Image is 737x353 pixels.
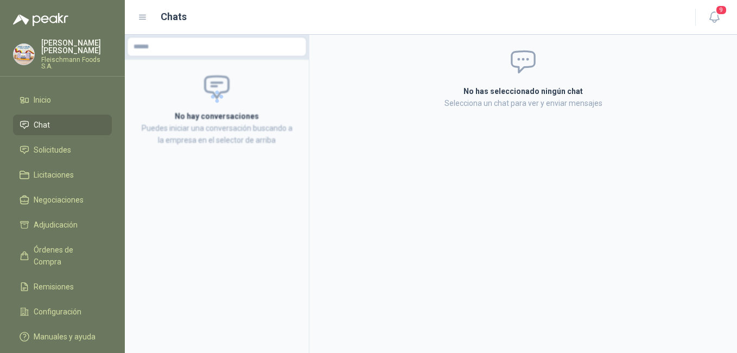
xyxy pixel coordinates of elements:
a: Solicitudes [13,140,112,160]
a: Manuales y ayuda [13,326,112,347]
a: Chat [13,115,112,135]
a: Adjudicación [13,215,112,235]
a: Remisiones [13,276,112,297]
p: Selecciona un chat para ver y enviar mensajes [334,97,713,109]
span: Remisiones [34,281,74,293]
img: Logo peakr [13,13,68,26]
span: Órdenes de Compra [34,244,101,268]
p: [PERSON_NAME] [PERSON_NAME] [41,39,112,54]
span: 9 [715,5,727,15]
a: Órdenes de Compra [13,239,112,272]
a: Negociaciones [13,190,112,210]
img: Company Logo [14,44,34,65]
p: Fleischmann Foods S.A. [41,56,112,70]
button: 9 [704,8,724,27]
span: Configuración [34,306,81,318]
span: Inicio [34,94,51,106]
span: Chat [34,119,50,131]
span: Adjudicación [34,219,78,231]
a: Licitaciones [13,165,112,185]
span: Solicitudes [34,144,71,156]
h2: No has seleccionado ningún chat [334,85,713,97]
span: Negociaciones [34,194,84,206]
h1: Chats [161,9,187,24]
a: Inicio [13,90,112,110]
span: Licitaciones [34,169,74,181]
a: Configuración [13,301,112,322]
span: Manuales y ayuda [34,331,96,343]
